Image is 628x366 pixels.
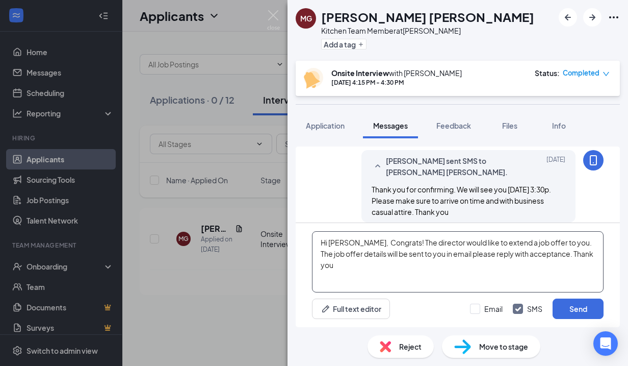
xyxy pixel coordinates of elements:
svg: SmallChevronUp [372,160,384,173]
button: ArrowRight [583,8,601,27]
button: ArrowLeftNew [559,8,577,27]
button: PlusAdd a tag [321,39,367,50]
div: [DATE] 4:15 PM - 4:30 PM [331,78,462,87]
svg: Plus [358,41,364,47]
span: Thank you for confirming. We will see you [DATE] 3:30p. Please make sure to arrive on time and wi... [372,185,551,216]
svg: Ellipses [608,11,620,23]
span: Info [552,121,566,130]
textarea: Hi [PERSON_NAME], Congrats! The director would like to extend a job offer to you. The job offer d... [312,231,604,292]
span: Move to stage [479,341,528,352]
svg: ArrowLeftNew [562,11,574,23]
div: MG [300,13,312,23]
span: Application [306,121,345,130]
b: Onsite Interview [331,68,389,78]
button: Full text editorPen [312,299,390,319]
div: Open Intercom Messenger [593,331,618,356]
div: Kitchen Team Member at [PERSON_NAME] [321,26,534,36]
span: Messages [373,121,408,130]
span: Feedback [436,121,471,130]
h1: [PERSON_NAME] [PERSON_NAME] [321,8,534,26]
button: Send [553,299,604,319]
span: Completed [563,68,599,78]
svg: ArrowRight [586,11,598,23]
span: Reject [399,341,422,352]
span: Files [502,121,517,130]
svg: Pen [321,304,331,314]
span: [DATE] [546,155,565,178]
div: with [PERSON_NAME] [331,68,462,78]
div: Status : [535,68,560,78]
svg: MobileSms [587,154,599,166]
span: down [603,70,610,78]
span: [PERSON_NAME] sent SMS to [PERSON_NAME] [PERSON_NAME]. [386,155,519,178]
